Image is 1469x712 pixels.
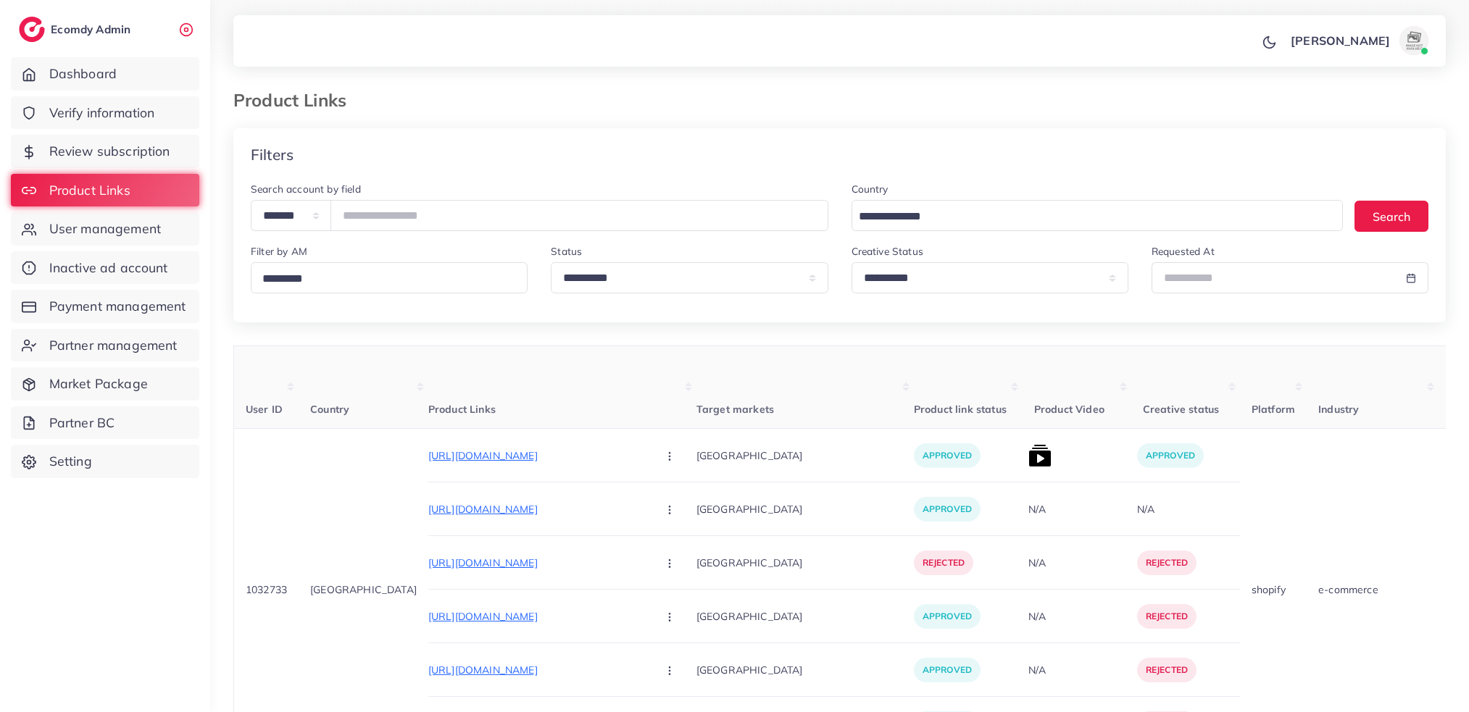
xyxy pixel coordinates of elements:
[852,200,1344,231] div: Search for option
[696,493,914,525] p: [GEOGRAPHIC_DATA]
[914,604,981,629] p: approved
[428,661,646,679] p: [URL][DOMAIN_NAME]
[1252,583,1286,596] span: shopify
[428,403,496,416] span: Product Links
[1028,609,1046,624] div: N/A
[1283,26,1434,55] a: [PERSON_NAME]avatar
[1137,502,1154,516] div: N/A
[49,297,186,316] span: Payment management
[1028,663,1046,677] div: N/A
[696,439,914,472] p: [GEOGRAPHIC_DATA]
[914,497,981,522] p: approved
[251,262,528,293] div: Search for option
[11,329,199,362] a: Partner management
[310,581,417,598] p: [GEOGRAPHIC_DATA]
[914,403,1007,416] span: Product link status
[49,259,168,277] span: Inactive ad account
[11,367,199,401] a: Market Package
[914,443,981,468] p: approved
[914,550,973,575] p: rejected
[1143,403,1219,416] span: Creative status
[19,17,45,42] img: logo
[1318,583,1378,596] span: e-commerce
[49,374,148,393] span: Market Package
[49,104,155,122] span: Verify information
[696,403,774,416] span: Target markets
[1137,443,1204,468] p: approved
[11,135,199,168] a: Review subscription
[251,182,361,196] label: Search account by field
[19,17,134,42] a: logoEcomdy Admin
[49,181,130,200] span: Product Links
[1318,403,1359,416] span: Industry
[696,600,914,632] p: [GEOGRAPHIC_DATA]
[1291,32,1390,49] p: [PERSON_NAME]
[854,206,1325,228] input: Search for option
[11,96,199,130] a: Verify information
[11,251,199,285] a: Inactive ad account
[49,219,161,238] span: User management
[1137,550,1197,575] p: rejected
[11,445,199,478] a: Setting
[914,658,981,682] p: approved
[1152,244,1215,259] label: Requested At
[11,212,199,246] a: User management
[49,142,170,161] span: Review subscription
[49,64,117,83] span: Dashboard
[428,501,646,518] p: [URL][DOMAIN_NAME]
[1034,403,1104,416] span: Product Video
[310,403,349,416] span: Country
[11,290,199,323] a: Payment management
[428,608,646,625] p: [URL][DOMAIN_NAME]
[51,22,134,36] h2: Ecomdy Admin
[257,268,519,290] input: Search for option
[1137,658,1197,682] p: rejected
[1399,26,1428,55] img: avatar
[246,403,283,416] span: User ID
[233,90,358,111] h3: Product Links
[251,244,307,259] label: Filter by AM
[1028,444,1052,467] img: list product video
[11,174,199,207] a: Product Links
[251,146,294,164] h4: Filters
[1252,403,1295,416] span: Platform
[428,447,646,464] p: [URL][DOMAIN_NAME]
[1354,201,1428,232] button: Search
[428,554,646,571] p: [URL][DOMAIN_NAME]
[11,57,199,91] a: Dashboard
[1137,604,1197,629] p: rejected
[551,244,582,259] label: Status
[246,583,287,596] span: 1032733
[1028,556,1046,570] div: N/A
[852,244,923,259] label: Creative Status
[1028,502,1046,516] div: N/A
[49,414,115,432] span: Partner BC
[11,406,199,440] a: Partner BC
[49,336,178,355] span: Partner management
[696,546,914,579] p: [GEOGRAPHIC_DATA]
[696,653,914,686] p: [GEOGRAPHIC_DATA]
[852,182,889,196] label: Country
[49,452,92,471] span: Setting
